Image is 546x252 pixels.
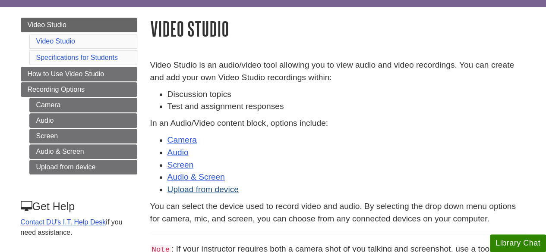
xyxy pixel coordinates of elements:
[150,117,526,130] p: In an Audio/Video content block, options include:
[28,70,104,78] span: How to Use Video Studio
[28,21,66,28] span: Video Studio
[21,200,136,213] h3: Get Help
[150,59,526,84] p: Video Studio is an audio/video tool allowing you to view audio and video recordings. You can crea...
[36,37,75,45] a: Video Studio
[28,86,85,93] span: Recording Options
[150,18,526,40] h1: Video Studio
[167,172,225,181] a: Audio & Screen
[29,160,137,174] a: Upload from device
[150,200,526,225] p: You can select the device used to record video and audio. By selecting the drop down menu options...
[29,113,137,128] a: Audio
[21,218,106,226] a: Contact DU's I.T. Help Desk
[167,135,197,144] a: Camera
[167,160,194,169] a: Screen
[36,54,118,61] a: Specifications for Students
[29,144,137,159] a: Audio & Screen
[167,185,239,194] a: Upload from device
[21,217,136,238] p: if you need assistance.
[29,98,137,112] a: Camera
[21,67,137,81] a: How to Use Video Studio
[29,129,137,143] a: Screen
[21,82,137,97] a: Recording Options
[167,88,526,101] li: Discussion topics
[21,18,137,32] a: Video Studio
[167,148,189,157] a: Audio
[167,100,526,113] li: Test and assignment responses
[490,234,546,252] button: Library Chat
